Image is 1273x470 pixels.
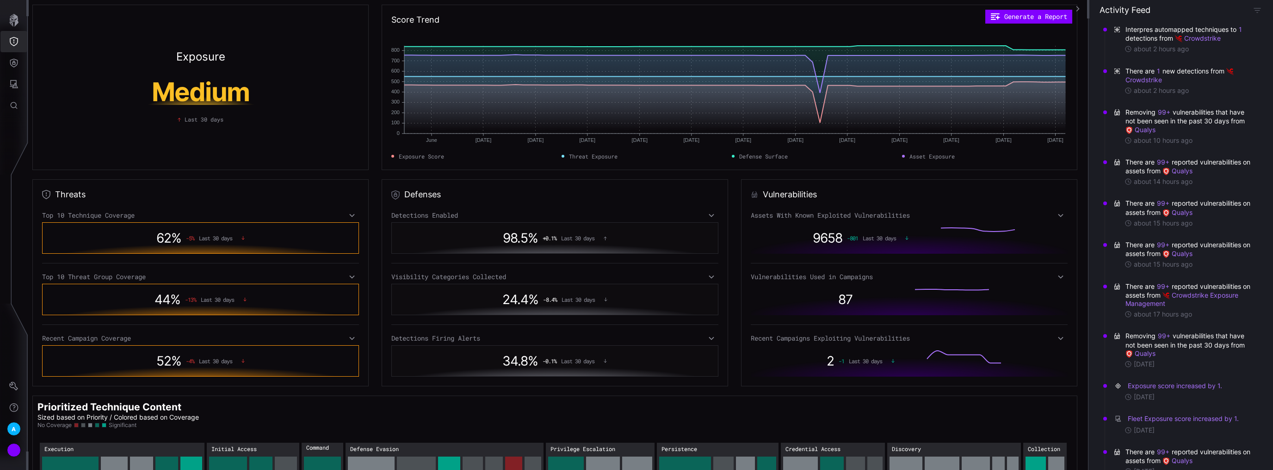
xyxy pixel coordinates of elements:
text: [DATE] [475,137,491,143]
button: 99+ [1156,240,1170,250]
span: There are reported vulnerabilities on assets from [1125,240,1253,258]
span: There are reported vulnerabilities on assets from [1125,199,1253,216]
h2: Threats [55,189,86,200]
h2: Prioritized Technique Content [37,401,1072,413]
span: There are reported vulnerabilities on assets from [1125,158,1253,175]
text: 300 [391,99,399,105]
span: Last 30 days [561,358,594,364]
time: about 2 hours ago [1134,45,1189,53]
text: [DATE] [579,137,595,143]
a: Qualys [1162,457,1193,464]
div: Recent Campaigns Exploiting Vulnerabilities [751,334,1068,342]
text: 100 [391,120,399,125]
a: Qualys [1125,126,1156,134]
span: Removing vulnerabilities that have not been seen in the past 30 days from [1125,331,1253,358]
span: Asset Exposure [909,152,955,160]
text: [DATE] [943,137,959,143]
text: [DATE] [995,137,1012,143]
span: -8.4 % [543,296,557,303]
div: Visibility Categories Collected [391,273,719,281]
span: -4 % [186,358,194,364]
text: 400 [391,89,399,94]
text: [DATE] [839,137,855,143]
h2: Defenses [404,189,441,200]
span: 2 [827,353,834,369]
span: Last 30 days [561,235,594,241]
text: 600 [391,68,399,73]
text: 0 [396,130,399,136]
button: Generate a Report [985,10,1072,24]
div: Detections Firing Alerts [391,334,719,342]
time: about 10 hours ago [1134,136,1193,145]
span: There are new detections from [1125,67,1253,84]
span: Last 30 days [199,358,232,364]
span: There are reported vulnerabilities on assets from [1125,447,1253,465]
a: Crowdstrike Exposure Management [1125,291,1240,307]
span: 24.4 % [502,292,538,307]
h2: Vulnerabilities [763,189,817,200]
span: 9658 [813,230,842,246]
button: 99+ [1157,331,1171,341]
h1: Medium [114,79,288,105]
text: [DATE] [891,137,908,143]
time: [DATE] [1134,360,1155,368]
span: Last 30 days [849,358,882,364]
img: Qualys VMDR [1125,127,1133,134]
time: about 15 hours ago [1134,219,1193,227]
span: Last 30 days [201,296,234,303]
img: Qualys VMDR [1162,168,1170,175]
div: Recent Campaign Coverage [42,334,359,342]
p: Sized based on Priority / Colored based on Coverage [37,413,1072,421]
button: 1 [1238,25,1242,34]
text: 800 [391,47,399,53]
span: Last 30 days [185,115,223,123]
span: -801 [847,235,858,241]
text: 200 [391,110,399,115]
div: Top 10 Technique Coverage [42,211,359,220]
text: [DATE] [683,137,699,143]
text: [DATE] [735,137,751,143]
time: about 2 hours ago [1134,86,1189,95]
span: -1 [839,358,844,364]
h2: Score Trend [391,14,439,25]
button: A [0,418,27,439]
text: [DATE] [631,137,648,143]
div: Vulnerabilities Used in Campaigns [751,273,1068,281]
div: Assets With Known Exploited Vulnerabilities [751,211,1068,220]
a: Qualys [1162,208,1193,216]
time: [DATE] [1134,426,1155,434]
button: 99+ [1156,282,1170,291]
img: CrowdStrike Falcon [1226,68,1234,75]
span: 98.5 % [503,230,538,246]
span: -5 % [186,235,194,241]
h4: Activity Feed [1100,5,1150,15]
img: Qualys VMDR [1162,250,1170,258]
time: about 17 hours ago [1134,310,1192,318]
img: Qualys VMDR [1162,209,1170,217]
text: 700 [391,58,399,63]
span: + 0.1 % [543,235,556,241]
button: Fleet Exposure score increased by 1. [1127,414,1239,423]
a: Crowdstrike [1175,34,1221,42]
time: [DATE] [1134,393,1155,401]
span: Last 30 days [562,296,595,303]
button: Exposure score increased by 1. [1127,381,1223,391]
span: 52 % [156,353,181,369]
button: 99+ [1156,447,1170,457]
img: Crowdstrike Falcon Spotlight Devices [1162,292,1170,299]
text: [DATE] [527,137,544,143]
span: No Coverage [37,421,72,429]
span: Significant [109,421,136,429]
span: Removing vulnerabilities that have not been seen in the past 30 days from [1125,108,1253,134]
text: [DATE] [787,137,803,143]
img: CrowdStrike Falcon [1175,35,1182,43]
span: Last 30 days [863,235,896,241]
a: Qualys [1162,167,1193,175]
span: Last 30 days [199,235,232,241]
div: Detections Enabled [391,211,719,220]
span: 62 % [156,230,181,246]
button: 99+ [1156,158,1170,167]
span: A [12,424,16,434]
span: Defense Surface [739,152,788,160]
time: about 14 hours ago [1134,177,1193,186]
